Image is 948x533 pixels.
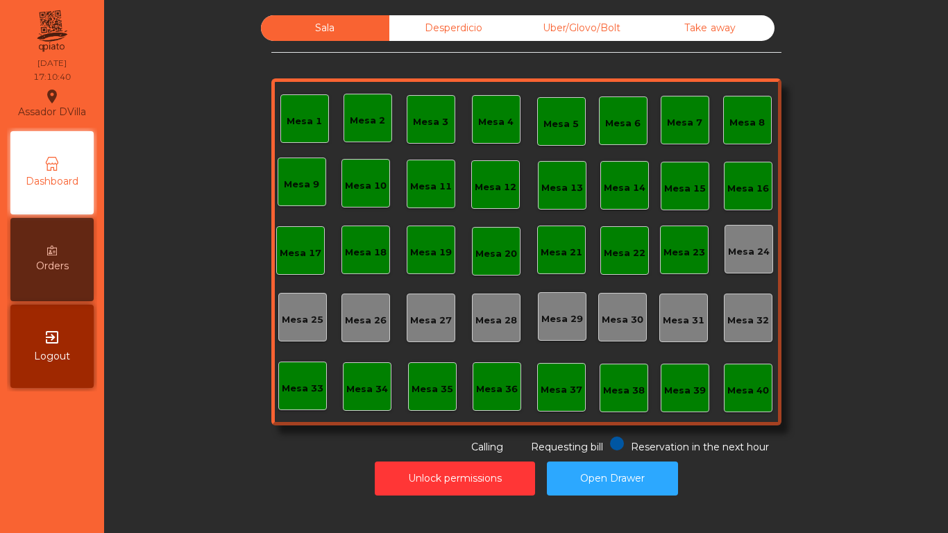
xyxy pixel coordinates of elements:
div: Mesa 23 [663,246,705,260]
div: Mesa 34 [346,382,388,396]
div: Sala [261,15,389,41]
div: Mesa 1 [287,115,322,128]
div: Mesa 29 [541,312,583,326]
div: Mesa 4 [478,115,514,129]
div: Mesa 19 [410,246,452,260]
div: Mesa 7 [667,116,702,130]
div: Uber/Glovo/Bolt [518,15,646,41]
div: Mesa 13 [541,181,583,195]
i: location_on [44,88,60,105]
span: Orders [36,259,69,273]
div: Mesa 5 [543,117,579,131]
div: Assador DVilla [18,86,86,121]
div: Mesa 6 [605,117,641,130]
div: Mesa 12 [475,180,516,194]
div: Mesa 9 [284,178,319,192]
div: Mesa 10 [345,179,387,193]
div: Mesa 2 [350,114,385,128]
div: Mesa 20 [475,247,517,261]
div: Mesa 33 [282,382,323,396]
div: Mesa 37 [541,383,582,397]
div: Mesa 21 [541,246,582,260]
img: qpiato [35,7,69,56]
i: exit_to_app [44,329,60,346]
span: Logout [34,349,70,364]
span: Reservation in the next hour [631,441,769,453]
button: Unlock permissions [375,462,535,496]
span: Calling [471,441,503,453]
div: Mesa 40 [727,384,769,398]
div: Mesa 8 [729,116,765,130]
button: Open Drawer [547,462,678,496]
div: Mesa 27 [410,314,452,328]
div: Mesa 3 [413,115,448,129]
div: Mesa 28 [475,314,517,328]
div: Mesa 30 [602,313,643,327]
div: [DATE] [37,57,67,69]
div: Mesa 38 [603,384,645,398]
div: Mesa 35 [412,382,453,396]
div: Mesa 32 [727,314,769,328]
div: Desperdicio [389,15,518,41]
div: Mesa 26 [345,314,387,328]
div: Mesa 24 [728,245,770,259]
div: Mesa 36 [476,382,518,396]
div: Mesa 25 [282,313,323,327]
div: Mesa 39 [664,384,706,398]
div: Mesa 11 [410,180,452,194]
div: Mesa 22 [604,246,645,260]
div: Mesa 31 [663,314,704,328]
div: Take away [646,15,775,41]
span: Dashboard [26,174,78,189]
div: Mesa 16 [727,182,769,196]
div: Mesa 18 [345,246,387,260]
div: 17:10:40 [33,71,71,83]
div: Mesa 15 [664,182,706,196]
div: Mesa 14 [604,181,645,195]
div: Mesa 17 [280,246,321,260]
span: Requesting bill [531,441,603,453]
